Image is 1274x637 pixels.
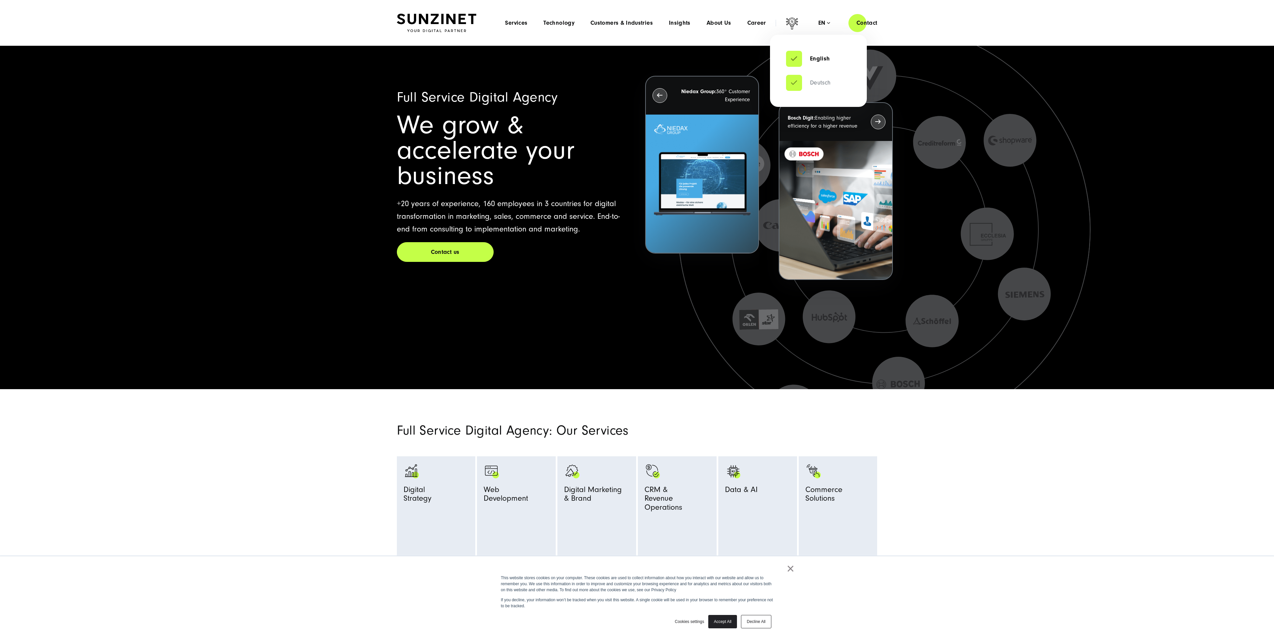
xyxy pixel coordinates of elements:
p: Enabling higher efficiency for a higher revenue [788,114,858,130]
a: Contact [848,13,885,32]
a: Customers & Industries [590,20,653,26]
a: English [786,55,830,62]
a: KI AI Data & AI [725,463,790,533]
a: Cookies settings [675,619,704,625]
h1: We grow & accelerate your business [397,113,629,189]
a: Career [747,20,766,26]
strong: Bosch Digit: [788,115,815,121]
span: CRM & Revenue Operations [645,485,710,515]
a: Services [505,20,527,26]
p: This website stores cookies on your computer. These cookies are used to collect information about... [501,575,773,593]
p: +20 years of experience, 160 employees in 3 countries for digital transformation in marketing, sa... [397,197,629,235]
span: Digital Strategy [404,485,432,506]
a: × [787,566,795,572]
a: About Us [707,20,731,26]
a: Symbol mit einem Haken und einem Dollarzeichen. monetization-approve-business-products_white CRM ... [645,463,710,561]
a: Deutsch [786,79,831,86]
h2: Full Service Digital Agency: Our Services [397,423,714,439]
p: 360° Customer Experience [679,88,750,104]
img: SUNZINET Full Service Digital Agentur [397,14,476,32]
span: Full Service Digital Agency [397,90,558,105]
img: recent-project_BOSCH_2024-03 [779,141,892,280]
a: Insights [669,20,691,26]
span: Data & AI [725,485,758,497]
a: Technology [543,20,574,26]
span: Digital Marketing & Brand [564,485,622,506]
p: If you decline, your information won’t be tracked when you visit this website. A single cookie wi... [501,597,773,609]
a: Bild eines Fingers, der auf einen schwarzen Einkaufswagen mit grünen Akzenten klickt: Digitalagen... [805,463,871,561]
a: analytics-graph-bar-business analytics-graph-bar-business_white DigitalStrategy [404,463,469,561]
img: Letztes Projekt von Niedax. Ein Laptop auf dem die Niedax Website geöffnet ist, auf blauem Hinter... [646,115,758,253]
div: en [818,20,830,26]
button: Bosch Digit:Enabling higher efficiency for a higher revenue recent-project_BOSCH_2024-03 [779,102,893,280]
span: Web Development [484,485,528,506]
a: Decline All [741,615,771,628]
strong: Niedax Group: [681,89,716,95]
span: Commerce Solutions [805,485,871,506]
a: advertising-megaphone-business-products_black advertising-megaphone-business-products_white Digit... [564,463,629,547]
button: Niedax Group:360° Customer Experience Letztes Projekt von Niedax. Ein Laptop auf dem die Niedax W... [645,76,759,254]
a: Contact us [397,242,494,262]
a: Accept All [708,615,737,628]
a: Browser Symbol als Zeichen für Web Development - Digitalagentur SUNZINET programming-browser-prog... [484,463,549,561]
